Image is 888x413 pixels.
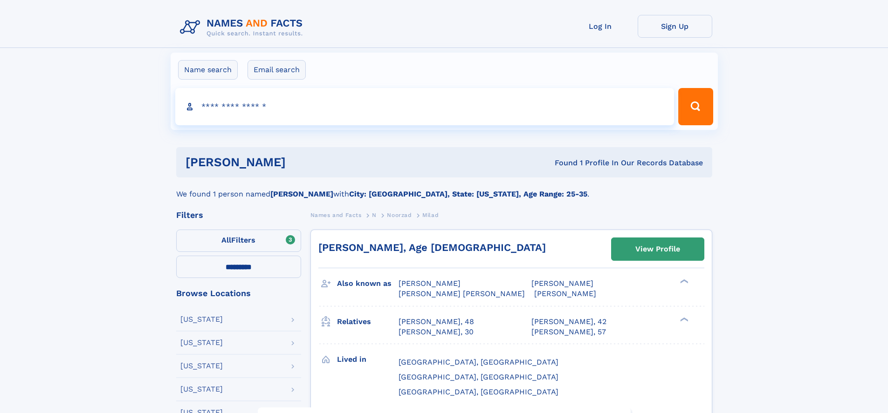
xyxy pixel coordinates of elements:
[337,352,399,367] h3: Lived in
[420,158,703,168] div: Found 1 Profile In Our Records Database
[399,289,525,298] span: [PERSON_NAME] [PERSON_NAME]
[180,362,223,370] div: [US_STATE]
[180,339,223,346] div: [US_STATE]
[399,279,461,288] span: [PERSON_NAME]
[310,209,362,221] a: Names and Facts
[531,327,606,337] a: [PERSON_NAME], 57
[176,177,712,200] div: We found 1 person named with .
[180,386,223,393] div: [US_STATE]
[531,317,606,327] a: [PERSON_NAME], 42
[186,156,420,168] h1: [PERSON_NAME]
[399,317,474,327] a: [PERSON_NAME], 48
[612,238,704,260] a: View Profile
[678,316,689,322] div: ❯
[178,60,238,80] label: Name search
[399,387,558,396] span: [GEOGRAPHIC_DATA], [GEOGRAPHIC_DATA]
[422,212,439,218] span: Milad
[638,15,712,38] a: Sign Up
[678,88,713,125] button: Search Button
[399,358,558,366] span: [GEOGRAPHIC_DATA], [GEOGRAPHIC_DATA]
[399,327,474,337] a: [PERSON_NAME], 30
[563,15,638,38] a: Log In
[175,88,675,125] input: search input
[531,279,593,288] span: [PERSON_NAME]
[270,190,333,198] b: [PERSON_NAME]
[678,278,689,284] div: ❯
[337,276,399,291] h3: Also known as
[399,372,558,381] span: [GEOGRAPHIC_DATA], [GEOGRAPHIC_DATA]
[180,316,223,323] div: [US_STATE]
[534,289,596,298] span: [PERSON_NAME]
[176,289,301,298] div: Browse Locations
[176,211,301,219] div: Filters
[248,60,306,80] label: Email search
[318,242,546,253] a: [PERSON_NAME], Age [DEMOGRAPHIC_DATA]
[372,212,377,218] span: N
[221,236,231,244] span: All
[387,209,412,221] a: Noorzad
[387,212,412,218] span: Noorzad
[635,238,680,260] div: View Profile
[337,314,399,330] h3: Relatives
[372,209,377,221] a: N
[176,15,310,40] img: Logo Names and Facts
[176,230,301,252] label: Filters
[349,190,587,198] b: City: [GEOGRAPHIC_DATA], State: [US_STATE], Age Range: 25-35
